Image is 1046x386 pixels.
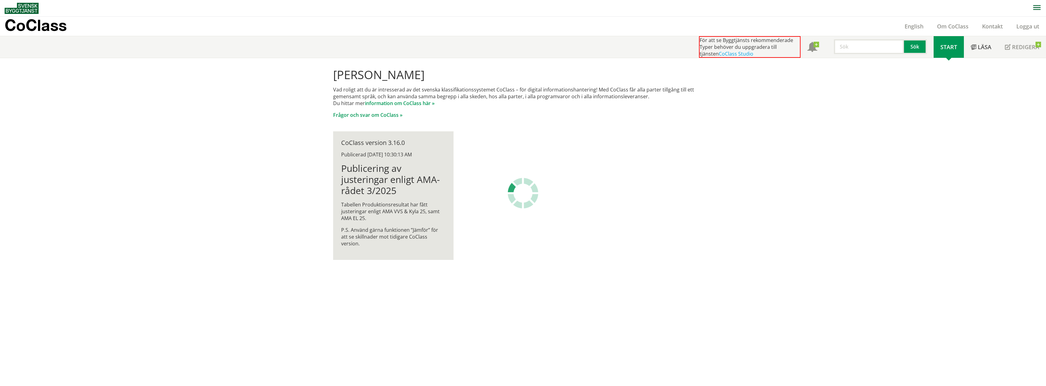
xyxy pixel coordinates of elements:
a: Frågor och svar om CoClass » [333,112,403,118]
button: Sök [904,39,927,54]
div: CoClass version 3.16.0 [341,139,445,146]
a: Läsa [964,36,998,58]
img: Svensk Byggtjänst [5,3,39,14]
img: Laddar [508,178,538,209]
a: CoClass [5,17,80,36]
a: Kontakt [975,23,1010,30]
a: Om CoClass [930,23,975,30]
p: Vad roligt att du är intresserad av det svenska klassifikationssystemet CoClass – för digital inf... [333,86,713,107]
a: Start [934,36,964,58]
a: information om CoClass här » [365,100,435,107]
h1: [PERSON_NAME] [333,68,713,81]
a: Logga ut [1010,23,1046,30]
span: Notifikationer [807,43,817,53]
span: Start [940,43,957,51]
p: CoClass [5,22,67,29]
a: Redigera [998,36,1046,58]
div: Publicerad [DATE] 10:30:13 AM [341,151,445,158]
a: English [898,23,930,30]
span: Redigera [1012,43,1039,51]
div: För att se Byggtjänsts rekommenderade Typer behöver du uppgradera till tjänsten [699,36,801,58]
a: CoClass Studio [719,50,753,57]
h1: Publicering av justeringar enligt AMA-rådet 3/2025 [341,163,445,196]
input: Sök [834,39,904,54]
p: P.S. Använd gärna funktionen ”Jämför” för att se skillnader mot tidigare CoClass version. [341,227,445,247]
span: Läsa [978,43,991,51]
p: Tabellen Produktionsresultat har fått justeringar enligt AMA VVS & Kyla 25, samt AMA EL 25. [341,201,445,222]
